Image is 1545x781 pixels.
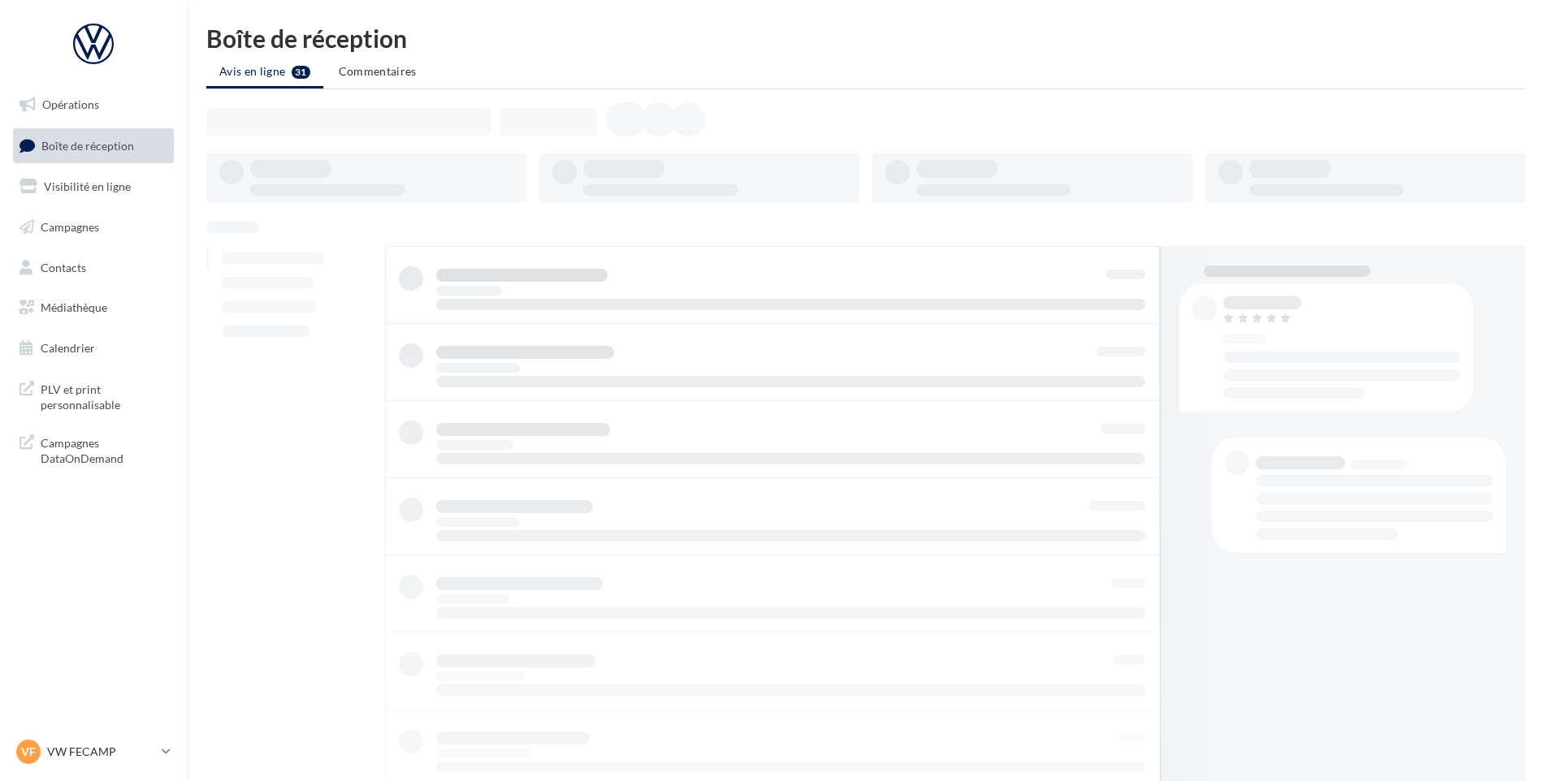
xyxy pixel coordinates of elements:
div: Boîte de réception [206,26,1526,50]
a: Visibilité en ligne [10,170,177,204]
span: Visibilité en ligne [44,179,131,193]
a: Calendrier [10,331,177,365]
span: PLV et print personnalisable [41,378,167,413]
a: Contacts [10,251,177,285]
span: Boîte de réception [41,138,134,152]
span: Campagnes DataOnDemand [41,432,167,467]
a: VF VW FECAMP [13,736,174,767]
a: Médiathèque [10,291,177,325]
span: Commentaires [339,64,417,78]
span: Contacts [41,260,86,274]
a: Boîte de réception [10,128,177,163]
span: Médiathèque [41,300,107,314]
span: Opérations [42,97,99,111]
p: VW FECAMP [47,744,155,760]
a: Campagnes [10,210,177,244]
a: Opérations [10,88,177,122]
span: Calendrier [41,341,95,355]
a: Campagnes DataOnDemand [10,425,177,473]
a: PLV et print personnalisable [10,372,177,420]
span: VF [21,744,36,760]
span: Campagnes [41,220,99,234]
